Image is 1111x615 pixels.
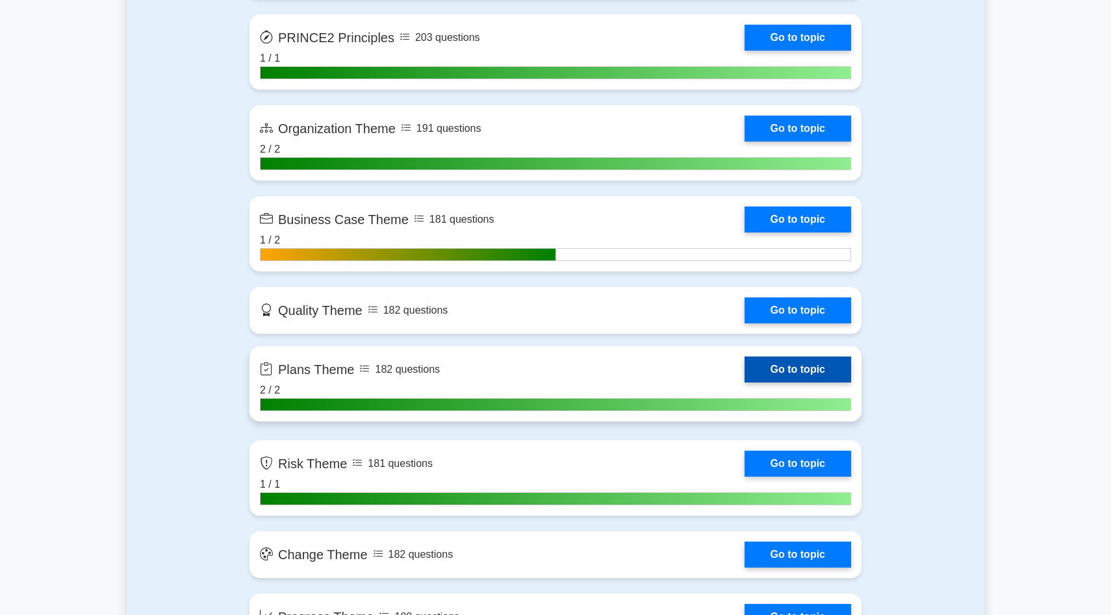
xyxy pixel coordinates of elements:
[745,116,851,142] a: Go to topic
[745,542,851,568] a: Go to topic
[745,297,851,323] a: Go to topic
[745,357,851,383] a: Go to topic
[745,207,851,232] a: Go to topic
[745,451,851,477] a: Go to topic
[745,25,851,51] a: Go to topic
